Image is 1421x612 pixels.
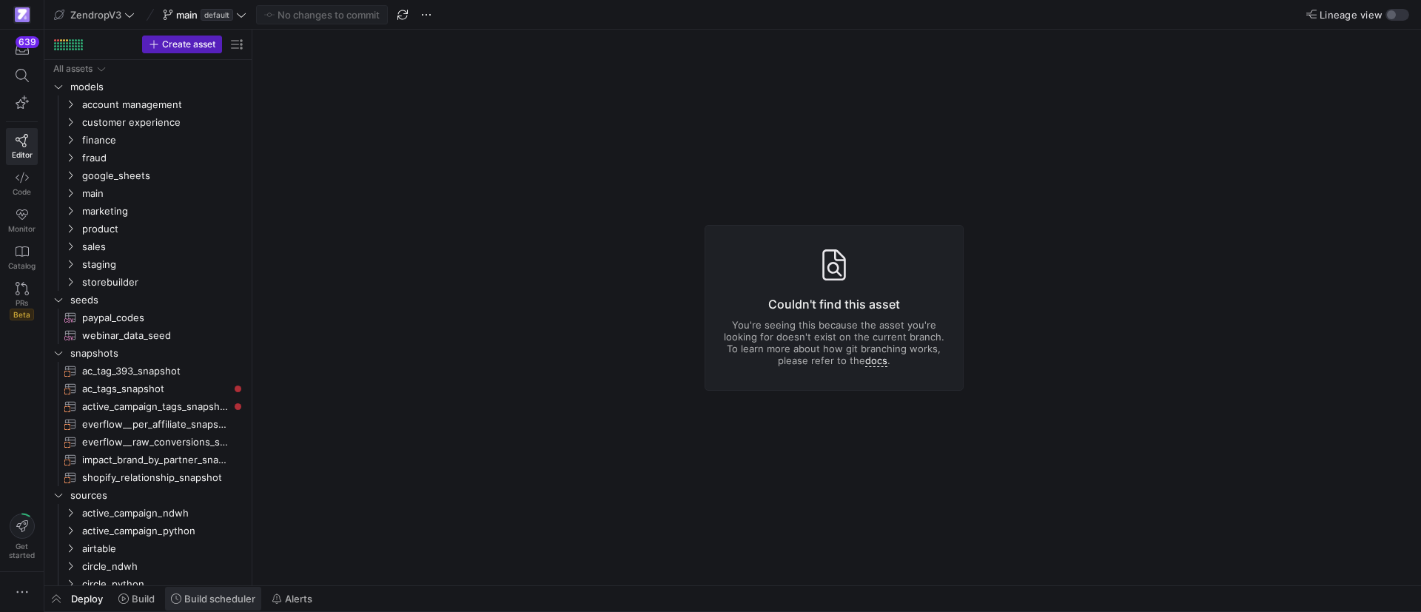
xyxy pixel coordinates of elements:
[15,7,30,22] img: https://storage.googleapis.com/y42-prod-data-exchange/images/qZXOSqkTtPuVcXVzF40oUlM07HVTwZXfPK0U...
[50,5,138,24] button: ZendropV3
[50,539,246,557] div: Press SPACE to select this row.
[6,2,38,27] a: https://storage.googleapis.com/y42-prod-data-exchange/images/qZXOSqkTtPuVcXVzF40oUlM07HVTwZXfPK0U...
[50,95,246,113] div: Press SPACE to select this row.
[8,261,36,270] span: Catalog
[82,238,243,255] span: sales
[50,380,246,397] a: ac_tags_snapshot​​​​​​​
[159,5,250,24] button: maindefault
[82,132,243,149] span: finance
[82,309,229,326] span: paypal_codes​​​​​​
[82,469,229,486] span: shopify_relationship_snapshot​​​​​​​
[50,60,246,78] div: Press SPACE to select this row.
[50,184,246,202] div: Press SPACE to select this row.
[12,150,33,159] span: Editor
[50,291,246,309] div: Press SPACE to select this row.
[82,380,229,397] span: ac_tags_snapshot​​​​​​​
[50,220,246,238] div: Press SPACE to select this row.
[82,203,243,220] span: marketing
[50,380,246,397] div: Press SPACE to select this row.
[50,309,246,326] a: paypal_codes​​​​​​
[865,354,887,367] a: docs
[6,239,38,276] a: Catalog
[50,362,246,380] a: ac_tag_393_snapshot​​​​​​​
[6,276,38,326] a: PRsBeta
[50,362,246,380] div: Press SPACE to select this row.
[82,576,243,593] span: circle_python
[70,78,243,95] span: models
[50,326,246,344] a: webinar_data_seed​​​​​​
[50,522,246,539] div: Press SPACE to select this row.
[176,9,198,21] span: main
[82,221,243,238] span: product
[53,64,93,74] div: All assets
[50,326,246,344] div: Press SPACE to select this row.
[82,96,243,113] span: account management
[82,256,243,273] span: staging
[82,451,229,468] span: impact_brand_by_partner_snapshot​​​​​​​
[50,415,246,433] a: everflow__per_affiliate_snapshot​​​​​​​
[50,309,246,326] div: Press SPACE to select this row.
[16,36,39,48] div: 639
[162,39,215,50] span: Create asset
[82,363,229,380] span: ac_tag_393_snapshot​​​​​​​
[50,397,246,415] div: Press SPACE to select this row.
[82,398,229,415] span: active_campaign_tags_snapshot​​​​​​​
[6,128,38,165] a: Editor
[50,468,246,486] div: Press SPACE to select this row.
[82,522,243,539] span: active_campaign_python
[50,468,246,486] a: shopify_relationship_snapshot​​​​​​​
[82,505,243,522] span: active_campaign_ndwh
[6,165,38,202] a: Code
[184,593,255,605] span: Build scheduler
[82,167,243,184] span: google_sheets
[201,9,233,21] span: default
[265,586,319,611] button: Alerts
[82,114,243,131] span: customer experience
[82,416,229,433] span: everflow__per_affiliate_snapshot​​​​​​​
[50,451,246,468] a: impact_brand_by_partner_snapshot​​​​​​​
[70,292,243,309] span: seeds
[82,185,243,202] span: main
[50,397,246,415] a: active_campaign_tags_snapshot​​​​​​​
[50,575,246,593] div: Press SPACE to select this row.
[82,327,229,344] span: webinar_data_seed​​​​​​
[82,558,243,575] span: circle_ndwh
[50,238,246,255] div: Press SPACE to select this row.
[132,593,155,605] span: Build
[50,451,246,468] div: Press SPACE to select this row.
[50,149,246,167] div: Press SPACE to select this row.
[285,593,312,605] span: Alerts
[50,433,246,451] div: Press SPACE to select this row.
[50,504,246,522] div: Press SPACE to select this row.
[13,187,31,196] span: Code
[50,255,246,273] div: Press SPACE to select this row.
[6,202,38,239] a: Monitor
[1320,9,1383,21] span: Lineage view
[50,486,246,504] div: Press SPACE to select this row.
[82,274,243,291] span: storebuilder
[50,131,246,149] div: Press SPACE to select this row.
[70,9,121,21] span: ZendropV3
[723,319,945,366] p: You're seeing this because the asset you're looking for doesn't exist on the current branch. To l...
[723,295,945,313] h3: Couldn't find this asset
[164,586,262,611] button: Build scheduler
[82,540,243,557] span: airtable
[50,415,246,433] div: Press SPACE to select this row.
[50,557,246,575] div: Press SPACE to select this row.
[71,593,103,605] span: Deploy
[6,508,38,565] button: Getstarted
[50,113,246,131] div: Press SPACE to select this row.
[50,78,246,95] div: Press SPACE to select this row.
[50,202,246,220] div: Press SPACE to select this row.
[70,345,243,362] span: snapshots
[10,309,34,320] span: Beta
[82,434,229,451] span: everflow__raw_conversions_snapshot​​​​​​​
[50,433,246,451] a: everflow__raw_conversions_snapshot​​​​​​​
[16,298,28,307] span: PRs
[142,36,222,53] button: Create asset
[6,36,38,62] button: 639
[70,487,243,504] span: sources
[50,273,246,291] div: Press SPACE to select this row.
[112,586,161,611] button: Build
[8,224,36,233] span: Monitor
